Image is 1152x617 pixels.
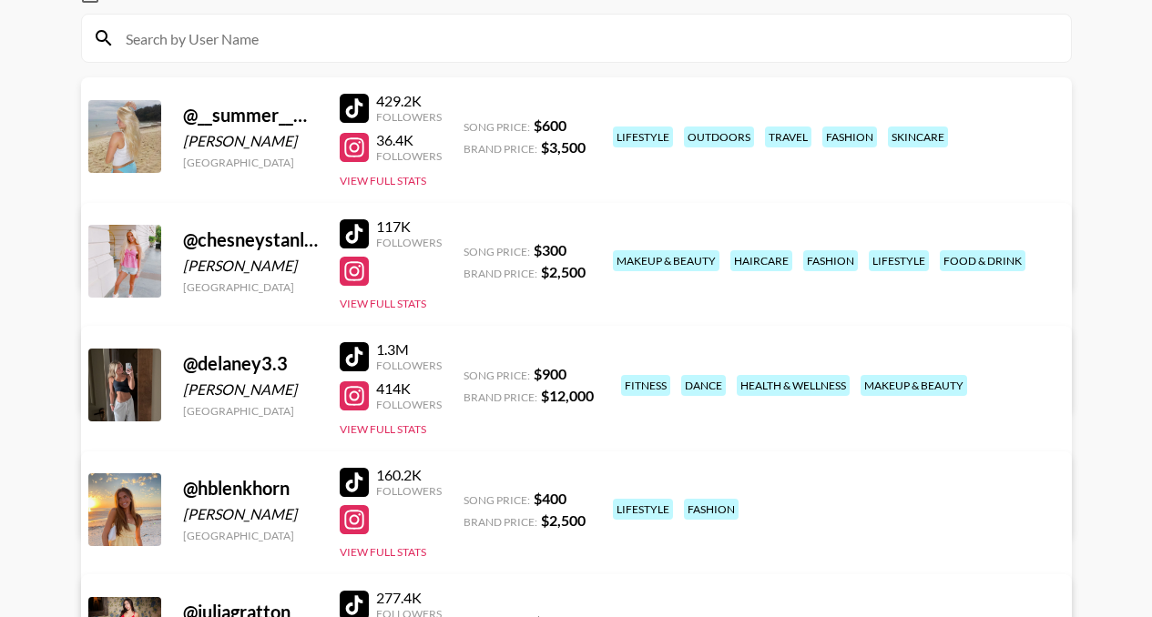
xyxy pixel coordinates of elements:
button: View Full Stats [340,422,426,436]
div: [GEOGRAPHIC_DATA] [183,404,318,418]
span: Brand Price: [464,390,537,404]
div: [GEOGRAPHIC_DATA] [183,280,318,294]
button: View Full Stats [340,174,426,187]
div: 414K [376,379,442,398]
div: [GEOGRAPHIC_DATA] [183,156,318,169]
strong: $ 300 [534,241,566,258]
strong: $ 400 [534,490,566,507]
div: skincare [888,126,948,147]
div: health & wellness [737,375,850,396]
div: makeup & beauty [613,250,719,271]
div: haircare [730,250,792,271]
div: outdoors [684,126,754,147]
div: Followers [376,236,442,249]
button: View Full Stats [340,545,426,559]
div: @ __summer__winter__ [183,104,318,126]
div: 160.2K [376,466,442,484]
input: Search by User Name [115,24,1060,53]
strong: $ 2,500 [541,263,586,280]
div: Followers [376,484,442,498]
div: fashion [684,499,739,520]
div: [PERSON_NAME] [183,380,318,399]
span: Song Price: [464,120,530,134]
strong: $ 900 [534,365,566,382]
div: Followers [376,110,442,124]
div: 429.2K [376,92,442,110]
strong: $ 600 [534,116,566,134]
span: Song Price: [464,245,530,258]
div: 1.3M [376,340,442,359]
div: travel [765,126,811,147]
div: 277.4K [376,589,442,607]
span: Brand Price: [464,515,537,529]
div: fashion [822,126,877,147]
div: food & drink [940,250,1025,271]
div: dance [681,375,726,396]
div: @ delaney3.3 [183,352,318,375]
span: Brand Price: [464,267,537,280]
div: [GEOGRAPHIC_DATA] [183,529,318,542]
div: makeup & beauty [861,375,967,396]
strong: $ 3,500 [541,138,586,156]
div: Followers [376,398,442,411]
strong: $ 12,000 [541,387,594,404]
span: Brand Price: [464,142,537,156]
strong: $ 2,500 [541,511,586,529]
div: [PERSON_NAME] [183,257,318,275]
div: lifestyle [869,250,929,271]
div: Followers [376,359,442,372]
div: @ chesneystanley [183,228,318,251]
div: lifestyle [613,126,673,147]
div: 117K [376,217,442,236]
div: @ hblenkhorn [183,477,318,500]
span: Song Price: [464,493,530,507]
div: [PERSON_NAME] [183,132,318,150]
div: fitness [621,375,670,396]
div: fashion [803,250,858,271]
span: Song Price: [464,369,530,382]
div: 36.4K [376,131,442,149]
div: lifestyle [613,499,673,520]
div: Followers [376,149,442,163]
button: View Full Stats [340,297,426,310]
div: [PERSON_NAME] [183,505,318,523]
